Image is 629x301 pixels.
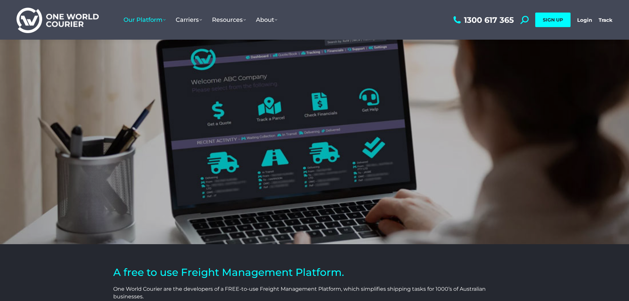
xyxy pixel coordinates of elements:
[123,16,166,23] span: Our Platform
[176,16,202,23] span: Carriers
[212,16,246,23] span: Resources
[535,13,571,27] a: SIGN UP
[113,285,516,300] p: One World Courier are the developers of a FREE-to-use Freight Management Platform, which simplifi...
[17,7,99,33] img: One World Courier
[452,16,514,24] a: 1300 617 365
[207,10,251,30] a: Resources
[543,17,563,23] span: SIGN UP
[251,10,282,30] a: About
[171,10,207,30] a: Carriers
[119,10,171,30] a: Our Platform
[113,267,516,278] h2: A free to use Freight Management Platform.
[599,17,612,23] a: Track
[256,16,277,23] span: About
[577,17,592,23] a: Login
